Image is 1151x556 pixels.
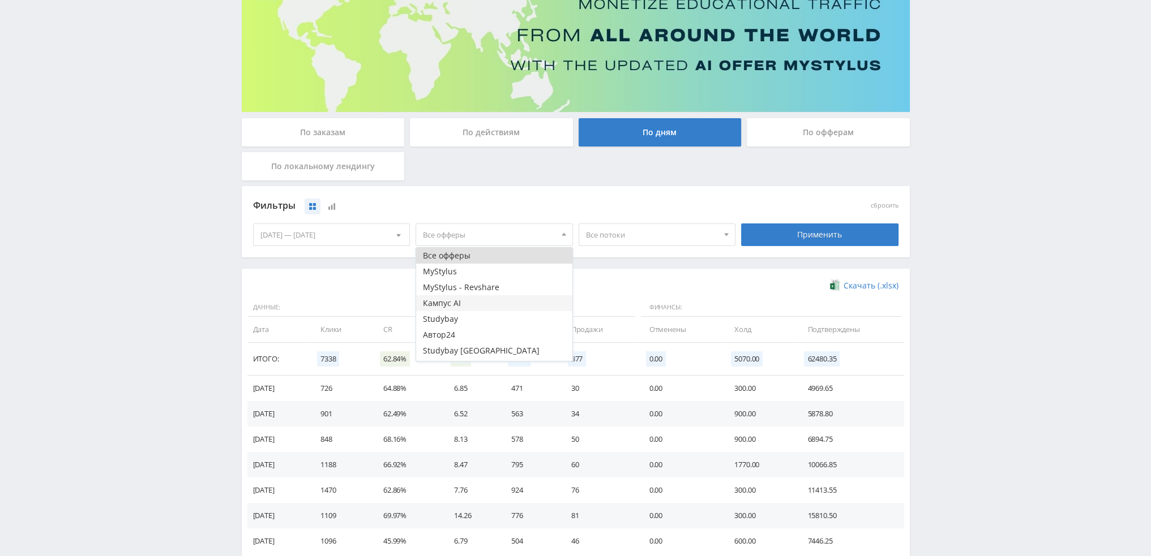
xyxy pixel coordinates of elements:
button: сбросить [871,202,898,209]
td: 64.88% [372,376,443,401]
div: По локальному лендингу [242,152,405,180]
td: 504 [500,528,559,554]
td: 34 [560,401,638,426]
td: Продажи [560,317,638,342]
td: 0.00 [638,426,724,452]
td: 0.00 [638,452,724,477]
td: 600.00 [723,528,796,554]
td: 66.92% [372,452,443,477]
span: Все офферы [423,224,555,245]
td: 4969.65 [796,376,904,401]
td: 6.85 [443,376,500,401]
button: Studybay [GEOGRAPHIC_DATA] [416,343,572,359]
div: По действиям [410,118,573,146]
button: Кампус AI [416,295,572,311]
td: 68.16% [372,426,443,452]
td: 726 [309,376,372,401]
td: 5878.80 [796,401,904,426]
td: 60 [560,452,638,477]
td: 62.86% [372,477,443,503]
button: MyStylus [416,264,572,279]
button: Автор24 [416,327,572,343]
td: [DATE] [247,503,309,528]
span: 377 [568,351,587,367]
td: 0.00 [638,503,724,528]
div: [DATE] — [DATE] [254,224,410,245]
span: Финансы: [641,298,901,317]
td: 30 [560,376,638,401]
td: Клики [309,317,372,342]
td: Итого: [247,343,309,376]
td: 8.47 [443,452,500,477]
span: Данные: [247,298,498,317]
td: 1109 [309,503,372,528]
td: 0.00 [638,376,724,401]
span: 0.00 [646,351,666,367]
div: Применить [741,223,898,246]
div: По офферам [747,118,910,146]
td: Холд [723,317,796,342]
td: [DATE] [247,376,309,401]
td: [DATE] [247,477,309,503]
td: 10066.85 [796,452,904,477]
td: 15810.50 [796,503,904,528]
td: [DATE] [247,426,309,452]
td: Подтверждены [796,317,904,342]
button: Study AI (RevShare) [416,359,572,374]
td: 776 [500,503,559,528]
button: Studybay [416,311,572,327]
button: MyStylus - Revshare [416,279,572,295]
td: Дата [247,317,309,342]
td: 0.00 [638,528,724,554]
td: 563 [500,401,559,426]
td: CR [372,317,443,342]
td: 900.00 [723,401,796,426]
div: По дням [579,118,742,146]
td: 300.00 [723,477,796,503]
td: 81 [560,503,638,528]
td: 300.00 [723,376,796,401]
td: 45.99% [372,528,443,554]
td: 924 [500,477,559,503]
td: 7.76 [443,477,500,503]
td: 1470 [309,477,372,503]
td: [DATE] [247,401,309,426]
td: 8.13 [443,426,500,452]
td: 6894.75 [796,426,904,452]
td: 46 [560,528,638,554]
td: [DATE] [247,528,309,554]
td: 848 [309,426,372,452]
td: [DATE] [247,452,309,477]
td: Отменены [638,317,724,342]
td: 900.00 [723,426,796,452]
td: 578 [500,426,559,452]
td: 795 [500,452,559,477]
td: 14.26 [443,503,500,528]
td: 1096 [309,528,372,554]
span: Скачать (.xlsx) [844,281,898,290]
td: 1770.00 [723,452,796,477]
div: По заказам [242,118,405,146]
span: 5070.00 [731,351,763,367]
span: Все потоки [586,224,718,245]
td: 901 [309,401,372,426]
td: 6.79 [443,528,500,554]
span: 62.84% [380,351,410,367]
td: 6.52 [443,401,500,426]
td: 1188 [309,452,372,477]
td: 300.00 [723,503,796,528]
td: 76 [560,477,638,503]
td: 50 [560,426,638,452]
a: Скачать (.xlsx) [830,280,898,291]
td: 7446.25 [796,528,904,554]
span: 62480.35 [804,351,840,367]
td: 11413.55 [796,477,904,503]
span: 7338 [317,351,339,367]
td: 0.00 [638,401,724,426]
div: Фильтры [253,197,736,214]
img: xlsx [830,279,840,291]
td: 62.49% [372,401,443,426]
td: 0.00 [638,477,724,503]
td: 471 [500,376,559,401]
button: Все офферы [416,248,572,264]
